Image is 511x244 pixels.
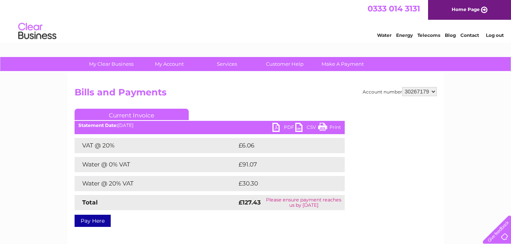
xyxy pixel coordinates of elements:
[263,195,344,210] td: Please ensure payment reaches us by [DATE]
[75,109,189,120] a: Current Invoice
[237,176,330,191] td: £30.30
[396,32,413,38] a: Energy
[318,123,341,134] a: Print
[311,57,374,71] a: Make A Payment
[377,32,392,38] a: Water
[239,199,261,206] strong: £127.43
[363,87,437,96] div: Account number
[18,20,57,43] img: logo.png
[295,123,318,134] a: CSV
[237,138,327,153] td: £6.06
[237,157,329,172] td: £91.07
[486,32,504,38] a: Log out
[417,32,440,38] a: Telecoms
[196,57,258,71] a: Services
[75,138,237,153] td: VAT @ 20%
[80,57,143,71] a: My Clear Business
[75,157,237,172] td: Water @ 0% VAT
[82,199,98,206] strong: Total
[368,4,420,13] a: 0333 014 3131
[76,4,436,37] div: Clear Business is a trading name of Verastar Limited (registered in [GEOGRAPHIC_DATA] No. 3667643...
[138,57,201,71] a: My Account
[272,123,295,134] a: PDF
[75,87,437,101] h2: Bills and Payments
[75,123,345,128] div: [DATE]
[460,32,479,38] a: Contact
[75,215,111,227] a: Pay Here
[75,176,237,191] td: Water @ 20% VAT
[253,57,316,71] a: Customer Help
[445,32,456,38] a: Blog
[78,122,118,128] b: Statement Date:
